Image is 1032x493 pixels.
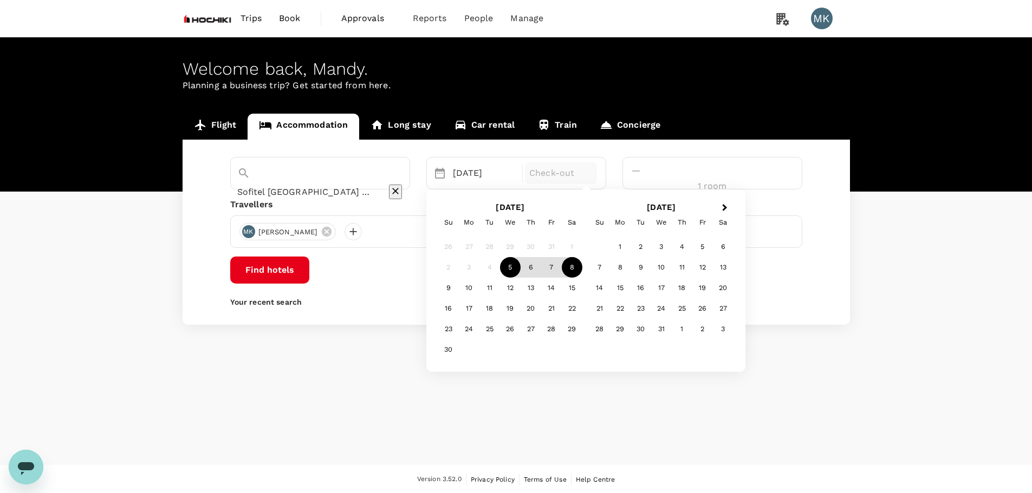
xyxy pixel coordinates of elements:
div: Choose Sunday, November 30th, 2025 [438,339,459,360]
div: Sunday [438,212,459,233]
div: Choose Tuesday, December 2nd, 2025 [631,236,651,257]
p: Check-out [529,167,593,180]
div: Choose Sunday, November 9th, 2025 [438,278,459,298]
span: Manage [510,12,543,25]
div: Choose Tuesday, November 25th, 2025 [479,319,500,339]
div: Not available Thursday, October 30th, 2025 [521,236,541,257]
span: [PERSON_NAME] [252,227,324,238]
div: Month December, 2025 [589,236,734,339]
div: Choose Friday, December 5th, 2025 [692,236,713,257]
div: Choose Friday, December 26th, 2025 [692,298,713,319]
div: Choose Sunday, November 16th, 2025 [438,298,459,319]
button: Find hotels [230,257,309,284]
div: Choose Wednesday, December 31st, 2025 [651,319,672,339]
div: Tuesday [479,212,500,233]
div: Choose Friday, January 2nd, 2026 [692,319,713,339]
div: Thursday [672,212,692,233]
div: Choose Tuesday, December 16th, 2025 [631,278,651,298]
div: Choose Monday, December 29th, 2025 [610,319,631,339]
div: Choose Thursday, November 20th, 2025 [521,298,541,319]
a: Accommodation [248,114,359,140]
div: Choose Friday, December 19th, 2025 [692,278,713,298]
a: Terms of Use [524,474,567,485]
div: Choose Sunday, December 21st, 2025 [589,298,610,319]
div: Choose Wednesday, December 3rd, 2025 [651,236,672,257]
div: Choose Wednesday, December 17th, 2025 [651,278,672,298]
div: Choose Monday, November 17th, 2025 [459,298,479,319]
input: Search cities, hotels, work locations [237,183,373,200]
div: Travellers [230,198,802,211]
div: Saturday [562,212,582,233]
div: Choose Tuesday, November 18th, 2025 [479,298,500,319]
a: Flight [183,114,248,140]
div: Choose Friday, November 28th, 2025 [541,319,562,339]
div: Choose Sunday, November 23rd, 2025 [438,319,459,339]
div: Choose Sunday, December 14th, 2025 [589,278,610,298]
div: Choose Wednesday, November 12th, 2025 [500,278,521,298]
div: Choose Thursday, November 6th, 2025 [521,257,541,278]
div: Choose Monday, November 10th, 2025 [459,278,479,298]
div: MK [242,225,255,238]
div: Choose Monday, December 15th, 2025 [610,278,631,298]
div: Choose Sunday, December 28th, 2025 [589,319,610,339]
div: [DATE] [449,162,521,184]
div: MK [811,8,833,29]
div: Choose Friday, November 21st, 2025 [541,298,562,319]
div: Choose Saturday, November 22nd, 2025 [562,298,582,319]
div: Monday [459,212,479,233]
div: Choose Wednesday, November 19th, 2025 [500,298,521,319]
button: Open [402,193,404,195]
div: Choose Friday, November 14th, 2025 [541,278,562,298]
div: Welcome back , Mandy . [183,59,850,79]
div: Not available Wednesday, October 29th, 2025 [500,236,521,257]
div: Choose Thursday, November 13th, 2025 [521,278,541,298]
a: Privacy Policy [471,474,515,485]
a: Long stay [359,114,442,140]
span: Terms of Use [524,476,567,483]
div: Choose Wednesday, December 10th, 2025 [651,257,672,278]
div: Choose Tuesday, December 9th, 2025 [631,257,651,278]
div: Choose Wednesday, December 24th, 2025 [651,298,672,319]
div: Wednesday [500,212,521,233]
a: Concierge [588,114,672,140]
div: Choose Monday, December 22nd, 2025 [610,298,631,319]
div: Choose Saturday, December 20th, 2025 [713,278,734,298]
p: Planning a business trip? Get started from here. [183,79,850,92]
div: Not available Sunday, November 2nd, 2025 [438,257,459,278]
span: Approvals [341,12,395,25]
div: Choose Saturday, December 27th, 2025 [713,298,734,319]
div: Thursday [521,212,541,233]
div: Monday [610,212,631,233]
a: Help Centre [576,474,615,485]
div: Choose Friday, December 12th, 2025 [692,257,713,278]
div: Choose Saturday, November 8th, 2025 [562,257,582,278]
span: Trips [241,12,262,25]
div: Month November, 2025 [438,236,582,360]
div: Choose Thursday, December 25th, 2025 [672,298,692,319]
iframe: Button to launch messaging window, conversation in progress [9,450,43,484]
h2: [DATE] [435,202,586,212]
div: Friday [692,212,713,233]
span: People [464,12,494,25]
input: Add rooms [629,178,795,195]
span: Version 3.52.0 [417,474,462,485]
span: Reports [413,12,447,25]
div: Not available Tuesday, November 4th, 2025 [479,257,500,278]
div: Choose Friday, November 7th, 2025 [541,257,562,278]
div: Not available Monday, October 27th, 2025 [459,236,479,257]
a: Train [526,114,588,140]
div: Choose Thursday, November 27th, 2025 [521,319,541,339]
div: Not available Saturday, November 1st, 2025 [562,236,582,257]
div: Choose Wednesday, November 26th, 2025 [500,319,521,339]
div: Choose Saturday, January 3rd, 2026 [713,319,734,339]
span: Book [279,12,301,25]
a: Car rental [443,114,527,140]
h2: [DATE] [586,202,737,212]
div: MK[PERSON_NAME] [239,223,336,240]
div: Choose Sunday, December 7th, 2025 [589,257,610,278]
div: Not available Monday, November 3rd, 2025 [459,257,479,278]
div: Choose Saturday, December 13th, 2025 [713,257,734,278]
div: Not available Friday, October 31st, 2025 [541,236,562,257]
img: Hochiki Asia Pacific Pte Ltd [183,6,232,30]
div: Choose Thursday, December 4th, 2025 [672,236,692,257]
